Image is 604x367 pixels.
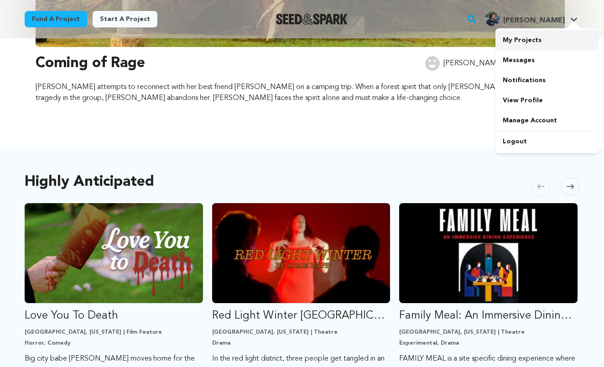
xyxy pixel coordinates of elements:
[212,329,391,336] p: [GEOGRAPHIC_DATA], [US_STATE] | Theatre
[483,10,579,29] span: Diego H.'s Profile
[399,329,578,336] p: [GEOGRAPHIC_DATA], [US_STATE] | Theatre
[495,131,598,152] a: Logout
[495,90,598,110] a: View Profile
[25,176,154,189] h2: Highly Anticipated
[25,309,203,323] p: Love You To Death
[25,11,87,27] a: Fund a project
[483,10,579,26] a: Diego H.'s Profile
[212,309,391,323] p: Red Light Winter [GEOGRAPHIC_DATA]
[276,14,348,25] a: Seed&Spark Homepage
[36,52,145,74] h3: Coming of Rage
[399,340,578,347] p: Experimental, Drama
[485,11,565,26] div: Diego H.'s Profile
[495,30,598,50] a: My Projects
[36,82,565,104] p: [PERSON_NAME] attempts to reconnect with her best friend [PERSON_NAME] on a camping trip. When a ...
[485,11,500,26] img: 08499ed398de49bf.jpg
[93,11,157,27] a: Start a project
[495,70,598,90] a: Notifications
[503,17,565,24] span: [PERSON_NAME]
[443,58,565,69] p: [PERSON_NAME] [PERSON_NAME]
[25,329,203,336] p: [GEOGRAPHIC_DATA], [US_STATE] | Film Feature
[276,14,348,25] img: Seed&Spark Logo Dark Mode
[495,110,598,131] a: Manage Account
[25,340,203,347] p: Horror, Comedy
[495,50,598,70] a: Messages
[212,340,391,347] p: Drama
[399,309,578,323] p: Family Meal: An Immersive Dining Experience
[425,56,440,71] img: user.png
